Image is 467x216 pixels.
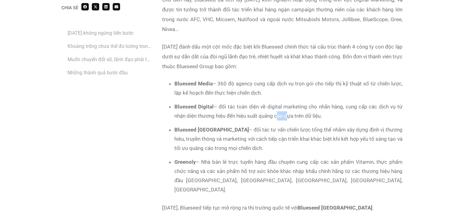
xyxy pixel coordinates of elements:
div: Chia sẻ [61,6,78,10]
div: Share on x-twitter [92,3,99,10]
div: Share on linkedin [102,3,110,10]
li: – Nhà bán lẻ trực tuyến hàng đầu chuyên cung cấp các sản phẩm Vitamin, thực phẩm chức năng và các... [174,157,403,194]
p: [DATE] đánh dấu một cột mốc đặc biệt khi Blueseed chính thức tái cấu trúc thành 4 công ty con độc... [162,42,403,71]
strong: Blueseed Digital [174,104,214,110]
li: – đối tác toàn diện về digital marketing cho nhãn hàng, cung cấp các dịch vụ từ nhận diện thương ... [174,102,403,120]
li: – 360 độ agency cung cấp dịch vụ trọn gói cho tiếp thị kỹ thuật số từ chiến lược, lập kế hoạch đế... [174,79,403,97]
strong: Blueseed Media [174,81,213,87]
strong: Blueseed [GEOGRAPHIC_DATA] [298,205,372,211]
a: Khoảng trống chưa thể đo lường trong vận hành [68,42,153,50]
div: Share on facebook [81,3,89,10]
strong: Blueseed [GEOGRAPHIC_DATA] [174,127,249,133]
a: Những thành quả bước đầu [68,69,128,77]
a: Muốn chuyển đổi số, lãnh đạo phải tự thuyết phục chính mình trước khi có thể thuyết phục tổ chức [68,56,153,63]
li: – đối tác tư vấn chiến lược tổng thể nhằm xây dựng định vị thương hiêu, truyền thông và marketing... [174,125,403,153]
p: [DATE], Blueseed tiếp tục mở rộng ra thị trường quốc tế với . [162,203,403,213]
div: Share on email [113,3,120,10]
a: [DATE] không ngừng tiến bước [68,29,134,37]
strong: Greenoly [174,159,196,165]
